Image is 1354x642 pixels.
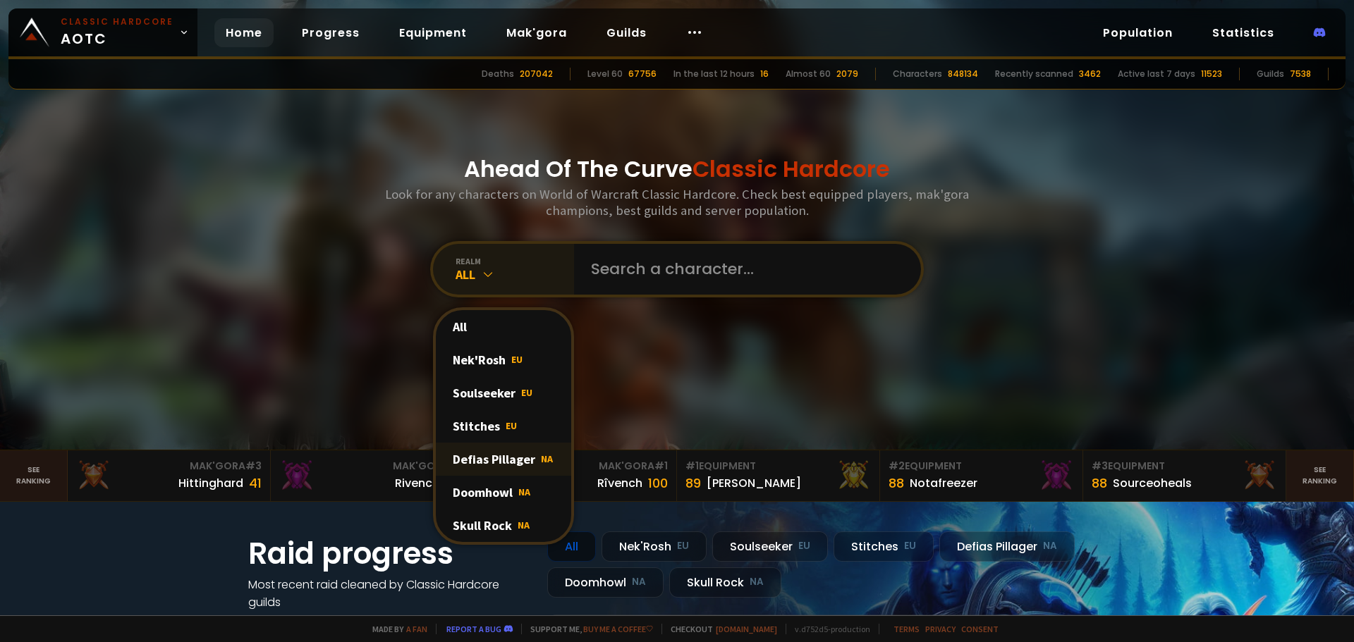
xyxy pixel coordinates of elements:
[760,68,769,80] div: 16
[68,450,271,501] a: Mak'Gora#3Hittinghard41
[677,450,880,501] a: #1Equipment89[PERSON_NAME]
[446,624,501,634] a: Report a bug
[685,459,699,473] span: # 1
[1113,474,1192,492] div: Sourceoheals
[521,386,532,399] span: EU
[520,68,553,80] div: 207042
[1092,459,1277,474] div: Equipment
[889,474,904,493] div: 88
[245,459,262,473] span: # 3
[693,153,890,185] span: Classic Hardcore
[632,575,646,589] small: NA
[595,18,658,47] a: Guilds
[583,244,904,295] input: Search a character...
[628,68,657,80] div: 67756
[685,459,871,474] div: Equipment
[547,531,596,562] div: All
[379,186,975,218] h3: Look for any characters on World of Warcraft Classic Hardcore. Check best equipped players, mak'g...
[995,68,1073,80] div: Recently scanned
[880,450,1083,501] a: #2Equipment88Notafreezer
[456,266,574,283] div: All
[786,68,831,80] div: Almost 60
[707,474,801,492] div: [PERSON_NAME]
[61,16,173,28] small: Classic Hardcore
[712,531,828,562] div: Soulseeker
[1092,18,1184,47] a: Population
[482,68,514,80] div: Deaths
[786,624,870,634] span: v. d752d5 - production
[249,474,262,493] div: 41
[673,68,755,80] div: In the last 12 hours
[836,68,858,80] div: 2079
[654,459,668,473] span: # 1
[482,459,668,474] div: Mak'Gora
[456,256,574,266] div: realm
[1092,474,1107,493] div: 88
[214,18,274,47] a: Home
[8,8,197,56] a: Classic HardcoreAOTC
[750,575,764,589] small: NA
[436,310,571,343] div: All
[248,531,530,576] h1: Raid progress
[61,16,173,49] span: AOTC
[547,567,664,598] div: Doomhowl
[1092,459,1108,473] span: # 3
[521,624,653,634] span: Support me,
[587,68,623,80] div: Level 60
[889,459,905,473] span: # 2
[716,624,777,634] a: [DOMAIN_NAME]
[436,476,571,509] div: Doomhowl
[518,486,530,498] span: NA
[677,539,689,553] small: EU
[495,18,578,47] a: Mak'gora
[583,624,653,634] a: Buy me a coffee
[541,452,553,465] span: NA
[798,539,810,553] small: EU
[474,450,677,501] a: Mak'Gora#1Rîvench100
[669,567,781,598] div: Skull Rock
[893,624,920,634] a: Terms
[1083,450,1286,501] a: #3Equipment88Sourceoheals
[406,624,427,634] a: a fan
[279,459,465,474] div: Mak'Gora
[395,474,439,492] div: Rivench
[506,419,517,432] span: EU
[511,353,523,366] span: EU
[436,376,571,409] div: Soulseeker
[291,18,371,47] a: Progress
[602,531,707,562] div: Nek'Rosh
[436,509,571,542] div: Skull Rock
[925,624,956,634] a: Privacy
[1079,68,1101,80] div: 3462
[271,450,474,501] a: Mak'Gora#2Rivench100
[1290,68,1311,80] div: 7538
[1201,18,1286,47] a: Statistics
[1043,539,1057,553] small: NA
[76,459,262,474] div: Mak'Gora
[1201,68,1222,80] div: 11523
[889,459,1074,474] div: Equipment
[939,531,1075,562] div: Defias Pillager
[436,443,571,476] div: Defias Pillager
[364,624,427,634] span: Made by
[178,474,243,492] div: Hittinghard
[648,474,668,493] div: 100
[685,474,701,493] div: 89
[518,519,530,531] span: NA
[834,531,934,562] div: Stitches
[248,612,340,628] a: See all progress
[910,474,977,492] div: Notafreezer
[248,576,530,611] h4: Most recent raid cleaned by Classic Hardcore guilds
[436,343,571,376] div: Nek'Rosh
[1286,450,1354,501] a: Seeranking
[948,68,978,80] div: 848134
[893,68,942,80] div: Characters
[464,152,890,186] h1: Ahead Of The Curve
[661,624,777,634] span: Checkout
[597,474,642,492] div: Rîvench
[1257,68,1284,80] div: Guilds
[436,409,571,443] div: Stitches
[904,539,916,553] small: EU
[961,624,999,634] a: Consent
[1118,68,1195,80] div: Active last 7 days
